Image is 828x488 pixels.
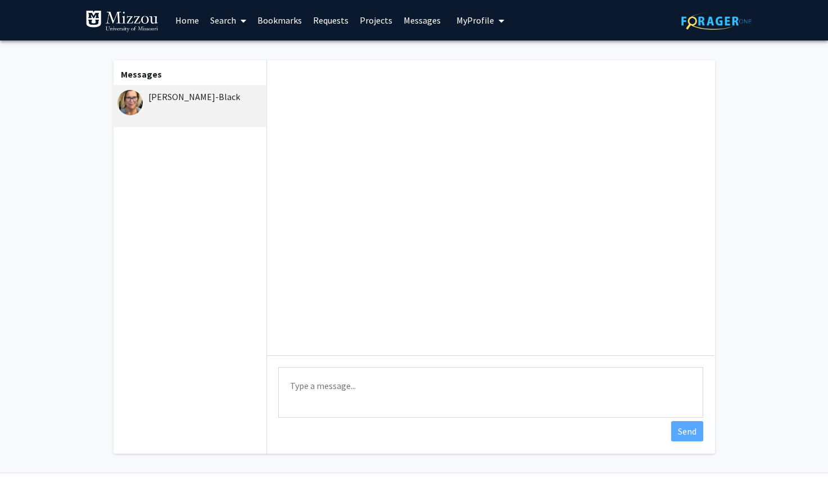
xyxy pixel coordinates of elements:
a: Bookmarks [252,1,307,40]
a: Messages [398,1,446,40]
b: Messages [121,69,162,80]
div: [PERSON_NAME]-Black [117,90,264,103]
iframe: Chat [8,437,48,480]
a: Home [170,1,205,40]
a: Projects [354,1,398,40]
img: Kerri McBee-Black [117,90,143,115]
img: ForagerOne Logo [681,12,752,30]
a: Search [205,1,252,40]
span: My Profile [456,15,494,26]
button: Send [671,421,703,441]
img: University of Missouri Logo [85,10,159,33]
textarea: Message [278,367,703,418]
a: Requests [307,1,354,40]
